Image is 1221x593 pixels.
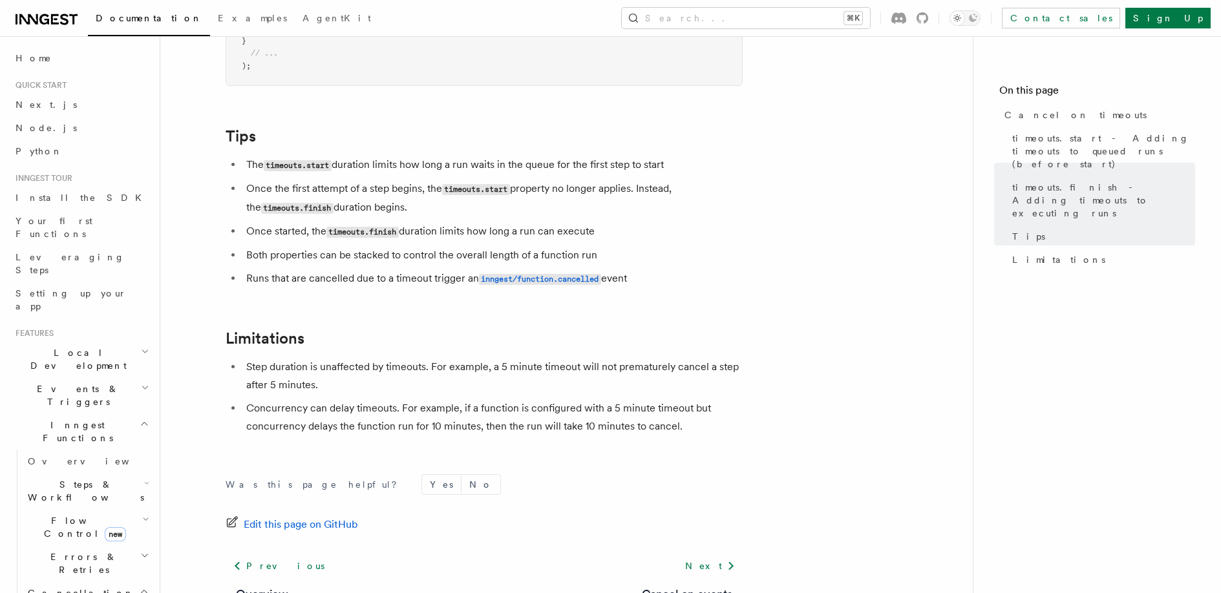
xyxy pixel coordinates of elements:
li: Both properties can be stacked to control the overall length of a function run [242,246,743,264]
span: Install the SDK [16,192,149,203]
a: Next [677,554,743,577]
li: Concurrency can delay timeouts. For example, if a function is configured with a 5 minute timeout ... [242,399,743,435]
a: inngest/function.cancelled [479,272,601,284]
span: Python [16,146,63,156]
a: Contact sales [1002,8,1120,28]
li: Once started, the duration limits how long a run can execute [242,222,743,241]
a: Sign Up [1125,8,1211,28]
button: Inngest Functions [10,413,152,450]
span: } [242,36,246,45]
li: Step duration is unaffected by timeouts. For example, a 5 minute timeout will not prematurely can... [242,358,743,394]
a: Leveraging Steps [10,245,152,282]
span: Events & Triggers [10,382,141,408]
kbd: ⌘K [844,12,862,25]
span: timeouts.start - Adding timeouts to queued runs (before start) [1012,132,1195,171]
li: Runs that are cancelled due to a timeout trigger an event [242,269,743,288]
a: AgentKit [295,4,379,35]
button: Local Development [10,341,152,377]
a: Documentation [88,4,210,36]
a: timeouts.start - Adding timeouts to queued runs (before start) [1007,127,1195,176]
span: ); [242,61,251,70]
a: Examples [210,4,295,35]
a: Limitations [1007,248,1195,271]
span: timeouts.finish - Adding timeouts to executing runs [1012,181,1195,220]
span: Your first Functions [16,216,92,239]
span: Flow Control [23,514,142,540]
span: Inngest Functions [10,419,140,444]
a: Tips [1007,225,1195,248]
a: Previous [226,554,332,577]
span: AgentKit [303,13,371,23]
span: // ... [251,48,278,57]
a: Tips [226,127,256,145]
a: Your first Functions [10,209,152,245]
span: Node.js [16,123,77,133]
span: Edit this page on GitHub [244,515,358,534]
button: Search...⌘K [622,8,870,28]
span: Overview [28,456,161,466]
span: Local Development [10,346,141,372]
button: Errors & Retries [23,545,152,581]
span: Documentation [96,13,202,23]
button: Events & Triggers [10,377,152,413]
span: Errors & Retries [23,550,140,576]
a: Limitations [226,329,304,348]
p: Was this page helpful? [226,478,406,491]
span: new [105,527,126,541]
li: The duration limits how long a run waits in the queue for the first step to start [242,156,743,174]
span: Leveraging Steps [16,252,125,275]
span: Cancel on timeouts [1004,109,1147,121]
h4: On this page [999,83,1195,103]
code: timeouts.finish [326,227,399,238]
button: No [462,475,500,494]
a: Home [10,47,152,70]
span: Home [16,52,52,65]
button: Steps & Workflows [23,473,152,509]
span: Quick start [10,80,67,90]
span: Limitations [1012,253,1105,266]
button: Flow Controlnew [23,509,152,545]
li: Once the first attempt of a step begins, the property no longer applies. Instead, the duration be... [242,180,743,217]
span: Inngest tour [10,173,72,183]
button: Yes [422,475,461,494]
a: Python [10,140,152,163]
span: Next.js [16,99,77,110]
a: Cancel on timeouts [999,103,1195,127]
span: Tips [1012,230,1045,243]
a: Edit this page on GitHub [226,515,358,534]
span: Steps & Workflows [23,478,144,504]
code: timeouts.finish [261,203,334,214]
a: Overview [23,450,152,473]
code: timeouts.start [264,160,332,171]
code: timeouts.start [442,184,510,195]
a: Next.js [10,93,152,116]
button: Toggle dark mode [950,10,981,26]
span: Setting up your app [16,288,127,311]
code: inngest/function.cancelled [479,274,601,285]
a: timeouts.finish - Adding timeouts to executing runs [1007,176,1195,225]
span: Features [10,328,54,338]
a: Setting up your app [10,282,152,318]
a: Install the SDK [10,186,152,209]
a: Node.js [10,116,152,140]
span: Examples [218,13,287,23]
